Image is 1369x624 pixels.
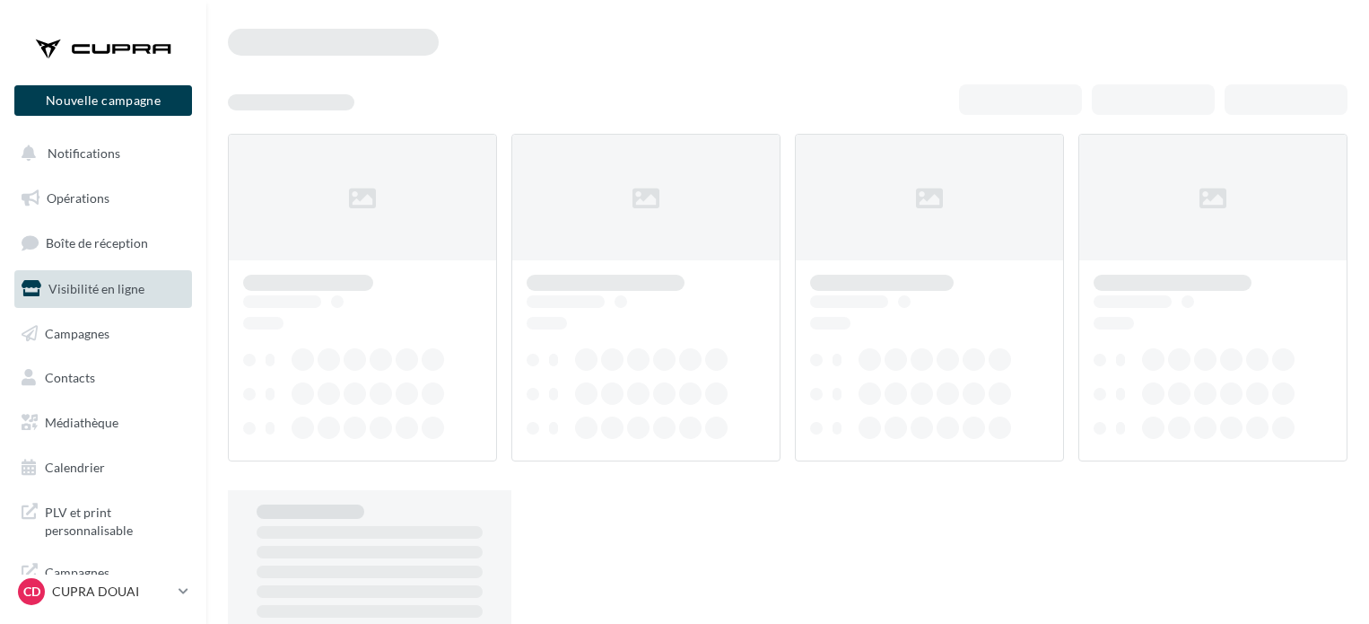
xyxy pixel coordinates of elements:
button: Notifications [11,135,188,172]
span: PLV et print personnalisable [45,500,185,539]
a: Boîte de réception [11,224,196,262]
a: PLV et print personnalisable [11,493,196,546]
span: Calendrier [45,460,105,475]
a: Visibilité en ligne [11,270,196,308]
p: CUPRA DOUAI [52,583,171,601]
span: Campagnes [45,325,109,340]
span: Opérations [47,190,109,206]
span: CD [23,583,40,601]
span: Notifications [48,145,120,161]
a: Opérations [11,180,196,217]
a: Campagnes DataOnDemand [11,553,196,606]
span: Boîte de réception [46,235,148,250]
a: CD CUPRA DOUAI [14,575,192,609]
button: Nouvelle campagne [14,85,192,116]
a: Campagnes [11,315,196,353]
span: Médiathèque [45,415,118,430]
span: Visibilité en ligne [48,281,144,296]
a: Calendrier [11,449,196,487]
span: Contacts [45,370,95,385]
a: Médiathèque [11,404,196,442]
a: Contacts [11,359,196,397]
span: Campagnes DataOnDemand [45,560,185,599]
